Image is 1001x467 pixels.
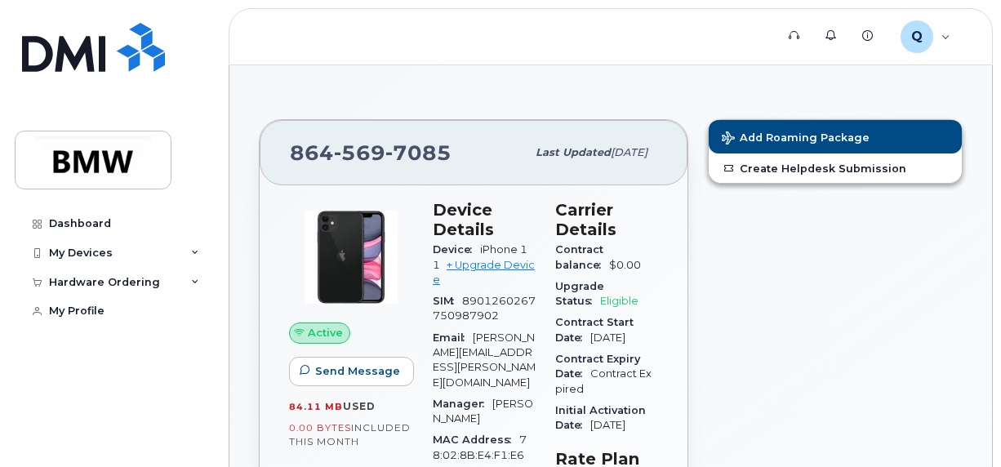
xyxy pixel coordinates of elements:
span: Contract balance [555,243,609,270]
span: Initial Activation Date [555,404,646,431]
h3: Carrier Details [555,200,658,239]
img: iPhone_11.jpg [302,208,400,306]
span: 864 [290,140,452,165]
span: 8901260267750987902 [433,295,536,322]
span: Active [308,325,343,340]
span: Email [433,331,473,344]
iframe: Messenger Launcher [930,396,989,455]
span: 0.00 Bytes [289,422,351,434]
span: MAC Address [433,434,519,446]
a: + Upgrade Device [433,259,535,286]
span: 78:02:8B:E4:F1:E6 [433,434,527,460]
span: used [343,400,376,412]
span: Last updated [536,146,611,158]
span: iPhone 11 [433,243,527,270]
span: Send Message [315,363,400,379]
span: [PERSON_NAME][EMAIL_ADDRESS][PERSON_NAME][DOMAIN_NAME] [433,331,536,389]
span: Eligible [600,295,638,307]
span: Contract Start Date [555,316,634,343]
span: Contract Expiry Date [555,353,640,380]
span: 84.11 MB [289,401,343,412]
span: 7085 [385,140,452,165]
span: [DATE] [590,331,625,344]
span: Device [433,243,480,256]
span: Add Roaming Package [722,131,870,147]
button: Send Message [289,357,414,386]
span: Contract Expired [555,367,652,394]
span: $0.00 [609,259,641,271]
button: Add Roaming Package [709,120,962,153]
span: [DATE] [611,146,647,158]
span: Manager [433,398,492,410]
a: Create Helpdesk Submission [709,153,962,183]
span: [DATE] [590,419,625,431]
span: 569 [334,140,385,165]
h3: Device Details [433,200,536,239]
span: Upgrade Status [555,280,604,307]
span: SIM [433,295,462,307]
